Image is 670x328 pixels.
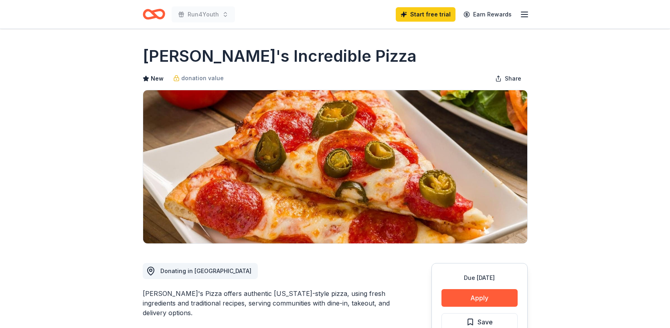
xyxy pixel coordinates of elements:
div: Due [DATE] [441,273,518,283]
button: Run4Youth [172,6,235,22]
a: Earn Rewards [459,7,516,22]
button: Apply [441,289,518,307]
span: Share [505,74,521,83]
div: [PERSON_NAME]'s Pizza offers authentic [US_STATE]-style pizza, using fresh ingredients and tradit... [143,289,393,318]
span: donation value [181,73,224,83]
a: donation value [173,73,224,83]
span: New [151,74,164,83]
span: Donating in [GEOGRAPHIC_DATA] [160,267,251,274]
h1: [PERSON_NAME]'s Incredible Pizza [143,45,417,67]
span: Run4Youth [188,10,219,19]
span: Save [478,317,493,327]
button: Share [489,71,528,87]
img: Image for John's Incredible Pizza [143,90,527,243]
a: Start free trial [396,7,455,22]
a: Home [143,5,165,24]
